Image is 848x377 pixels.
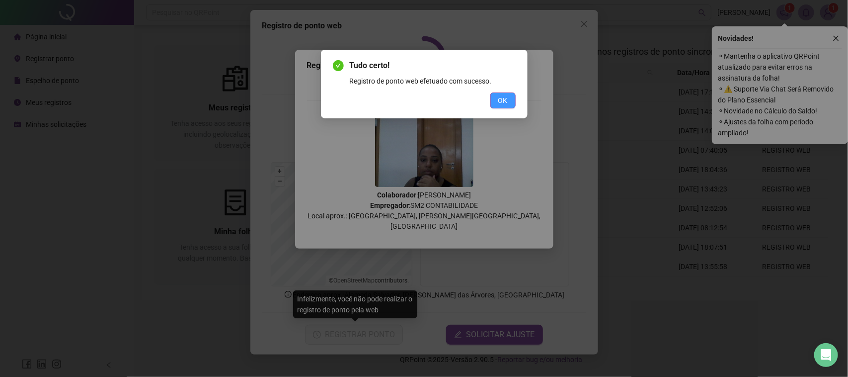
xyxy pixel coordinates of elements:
[350,76,516,87] div: Registro de ponto web efetuado com sucesso.
[490,93,516,108] button: OK
[333,60,344,71] span: check-circle
[350,60,516,72] span: Tudo certo!
[814,343,838,367] div: Open Intercom Messenger
[498,95,508,106] span: OK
